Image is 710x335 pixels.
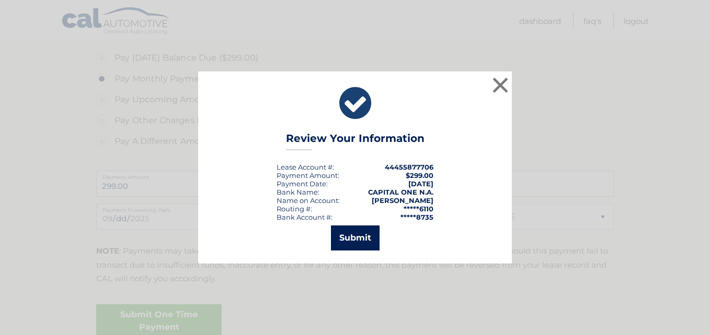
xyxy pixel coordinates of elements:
[372,196,433,205] strong: [PERSON_NAME]
[368,188,433,196] strong: CAPITAL ONE N.A.
[490,75,511,95] button: ×
[385,163,433,171] strong: 44455877706
[277,196,340,205] div: Name on Account:
[277,180,328,188] div: :
[286,132,425,150] h3: Review Your Information
[331,225,380,250] button: Submit
[277,163,334,171] div: Lease Account #:
[408,180,433,188] span: [DATE]
[277,205,312,213] div: Routing #:
[277,171,339,180] div: Payment Amount:
[277,180,326,188] span: Payment Date
[406,171,433,180] span: $299.00
[277,188,319,196] div: Bank Name:
[277,213,333,221] div: Bank Account #:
